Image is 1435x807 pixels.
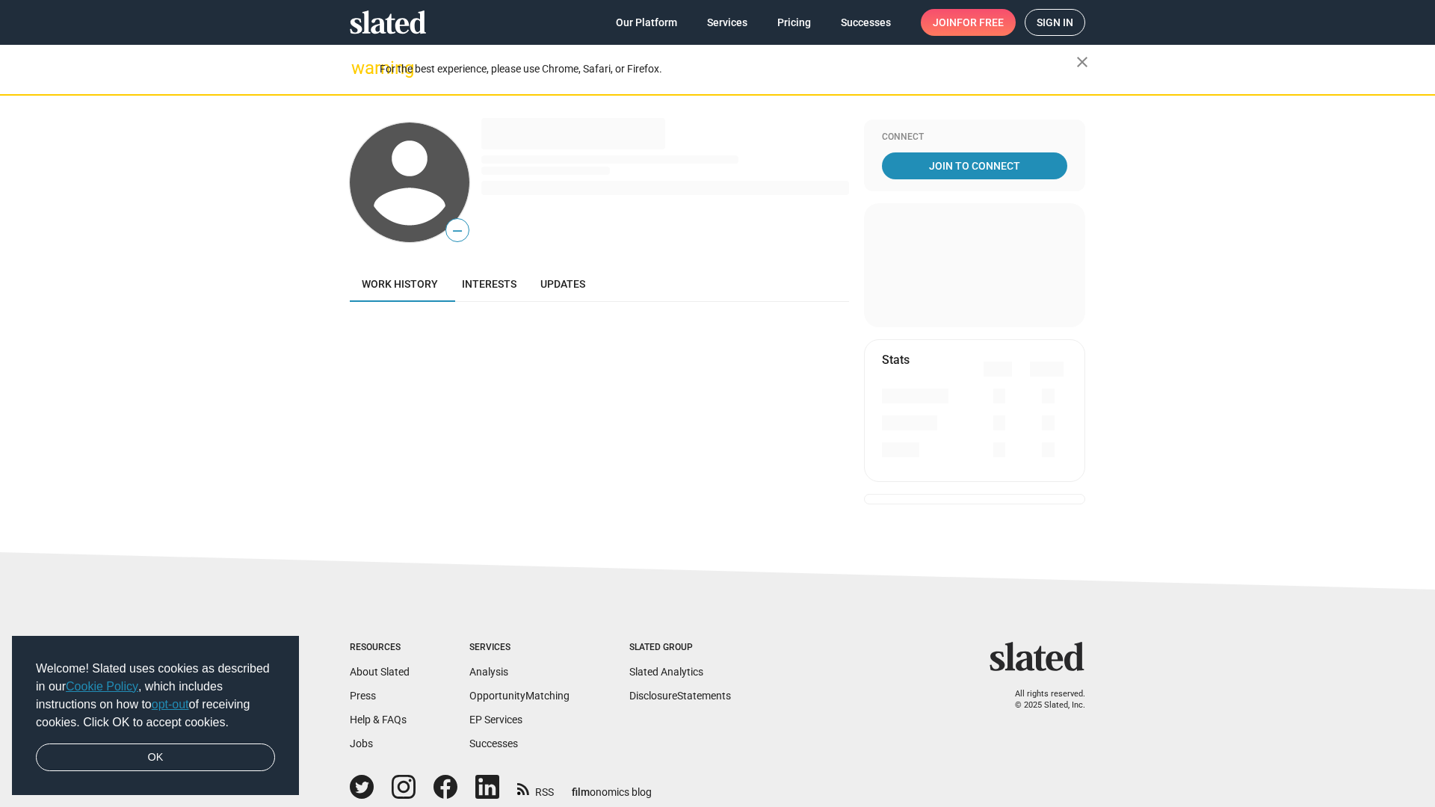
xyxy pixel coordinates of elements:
[469,642,570,654] div: Services
[1073,53,1091,71] mat-icon: close
[469,738,518,749] a: Successes
[921,9,1016,36] a: Joinfor free
[350,738,373,749] a: Jobs
[957,9,1004,36] span: for free
[707,9,747,36] span: Services
[629,642,731,654] div: Slated Group
[629,690,731,702] a: DisclosureStatements
[572,786,590,798] span: film
[350,642,410,654] div: Resources
[999,689,1085,711] p: All rights reserved. © 2025 Slated, Inc.
[841,9,891,36] span: Successes
[469,666,508,678] a: Analysis
[765,9,823,36] a: Pricing
[1025,9,1085,36] a: Sign in
[629,666,703,678] a: Slated Analytics
[350,690,376,702] a: Press
[882,152,1067,179] a: Join To Connect
[1037,10,1073,35] span: Sign in
[882,352,910,368] mat-card-title: Stats
[380,59,1076,79] div: For the best experience, please use Chrome, Safari, or Firefox.
[350,714,407,726] a: Help & FAQs
[885,152,1064,179] span: Join To Connect
[36,743,275,772] a: dismiss cookie message
[616,9,677,36] span: Our Platform
[882,132,1067,143] div: Connect
[517,776,554,800] a: RSS
[351,59,369,77] mat-icon: warning
[362,278,438,290] span: Work history
[695,9,759,36] a: Services
[572,773,652,800] a: filmonomics blog
[777,9,811,36] span: Pricing
[350,266,450,302] a: Work history
[446,221,469,241] span: —
[604,9,689,36] a: Our Platform
[450,266,528,302] a: Interests
[528,266,597,302] a: Updates
[469,690,570,702] a: OpportunityMatching
[152,698,189,711] a: opt-out
[540,278,585,290] span: Updates
[36,660,275,732] span: Welcome! Slated uses cookies as described in our , which includes instructions on how to of recei...
[469,714,522,726] a: EP Services
[829,9,903,36] a: Successes
[350,666,410,678] a: About Slated
[933,9,1004,36] span: Join
[12,636,299,796] div: cookieconsent
[462,278,516,290] span: Interests
[66,680,138,693] a: Cookie Policy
